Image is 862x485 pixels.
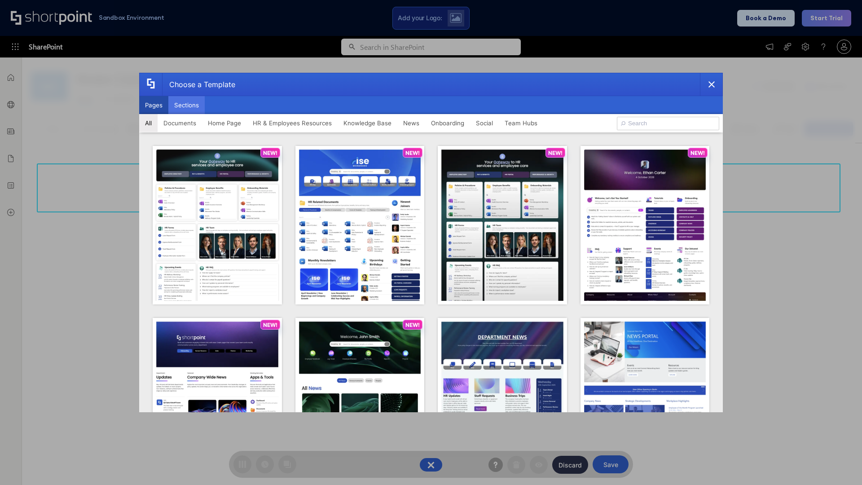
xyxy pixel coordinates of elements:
button: Social [470,114,499,132]
button: News [397,114,425,132]
button: Pages [139,96,168,114]
p: NEW! [263,150,277,156]
div: template selector [139,73,723,412]
p: NEW! [405,150,420,156]
button: Onboarding [425,114,470,132]
iframe: Chat Widget [700,381,862,485]
button: Home Page [202,114,247,132]
p: NEW! [548,150,563,156]
p: NEW! [405,322,420,328]
p: NEW! [263,322,277,328]
button: All [139,114,158,132]
button: Knowledge Base [338,114,397,132]
div: Choose a Template [162,73,235,96]
button: HR & Employees Resources [247,114,338,132]
input: Search [617,117,719,130]
p: NEW! [690,150,705,156]
button: Team Hubs [499,114,543,132]
button: Sections [168,96,205,114]
button: Documents [158,114,202,132]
